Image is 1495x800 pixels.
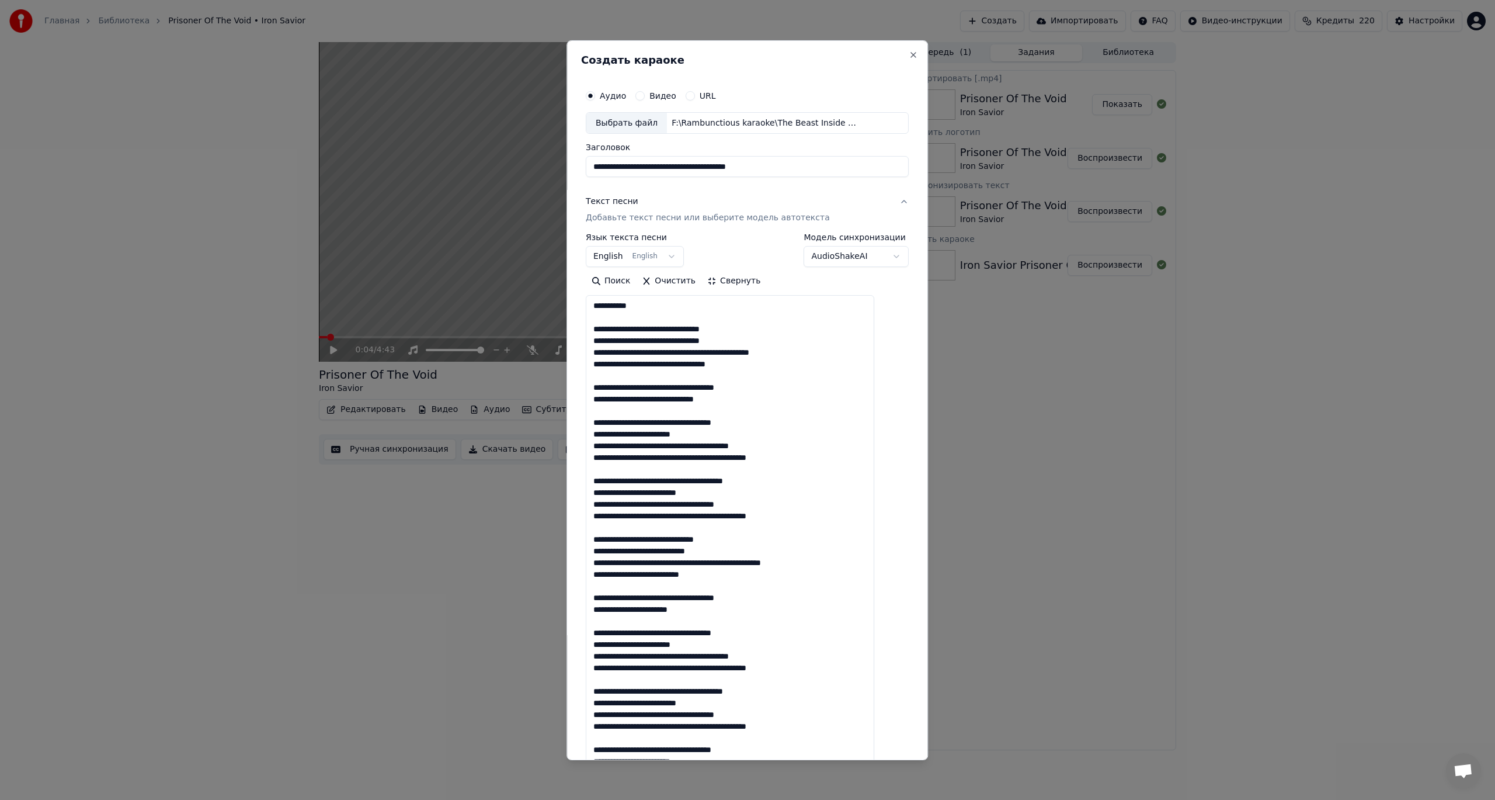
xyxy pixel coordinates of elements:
label: Язык текста песни [586,233,684,241]
label: Аудио [600,91,626,99]
button: Текст песниДобавьте текст песни или выберите модель автотекста [586,186,909,233]
button: Очистить [637,272,702,290]
div: Выбрать файл [586,112,667,133]
p: Добавьте текст песни или выберите модель автотекста [586,212,830,224]
button: Поиск [586,272,636,290]
label: Видео [649,91,676,99]
label: URL [700,91,716,99]
label: Заголовок [586,143,909,151]
h2: Создать караоке [581,54,913,65]
div: F:\Rambunctious karaoke\The Beast Inside of Me\The_Lightbringer_of_Sweden_-_Beast_Inside_of_Me_70... [667,117,865,129]
div: Текст песни [586,196,638,207]
label: Модель синхронизации [804,233,909,241]
button: Свернуть [701,272,766,290]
